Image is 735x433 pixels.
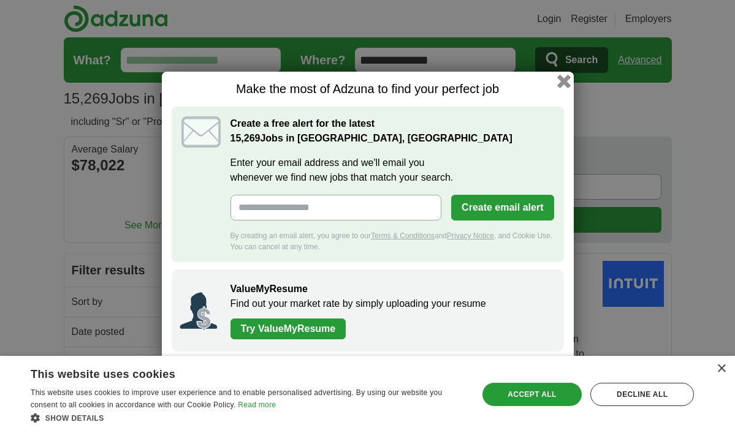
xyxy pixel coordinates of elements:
div: Decline all [590,383,694,406]
p: Find out your market rate by simply uploading your resume [230,296,552,311]
h2: Create a free alert for the latest [230,116,554,146]
span: 15,269 [230,131,261,146]
a: Privacy Notice [447,232,494,240]
div: Show details [31,412,465,424]
strong: Jobs in [GEOGRAPHIC_DATA], [GEOGRAPHIC_DATA] [230,133,512,143]
div: Accept all [482,383,582,406]
img: icon_email.svg [181,116,221,148]
div: Close [717,364,726,374]
span: This website uses cookies to improve user experience and to enable personalised advertising. By u... [31,388,442,409]
h1: Make the most of Adzuna to find your perfect job [172,81,564,97]
button: Create email alert [451,195,554,220]
label: Enter your email address and we'll email you whenever we find new jobs that match your search. [230,156,554,185]
a: Terms & Conditions [371,232,435,240]
h2: ValueMyResume [230,282,552,296]
a: Read more, opens a new window [238,401,276,409]
a: Try ValueMyResume [230,318,346,339]
span: Show details [45,414,104,423]
div: This website uses cookies [31,363,434,382]
div: By creating an email alert, you agree to our and , and Cookie Use. You can cancel at any time. [230,230,554,252]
